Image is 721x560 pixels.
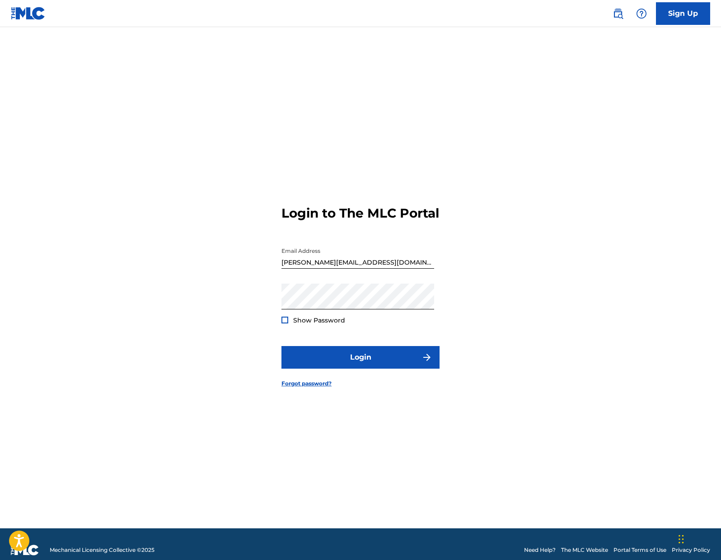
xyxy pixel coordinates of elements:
a: Portal Terms of Use [613,546,666,554]
a: Need Help? [524,546,556,554]
div: Drag [679,526,684,553]
img: MLC Logo [11,7,46,20]
a: Sign Up [656,2,710,25]
a: The MLC Website [561,546,608,554]
button: Login [281,346,440,369]
img: help [636,8,647,19]
a: Public Search [609,5,627,23]
a: Privacy Policy [672,546,710,554]
img: search [613,8,623,19]
a: Forgot password? [281,380,332,388]
span: Mechanical Licensing Collective © 2025 [50,546,154,554]
img: logo [11,545,39,555]
span: Show Password [293,316,345,324]
iframe: Chat Widget [676,517,721,560]
h3: Login to The MLC Portal [281,205,439,221]
div: Help [632,5,651,23]
img: f7272a7cc735f4ea7f67.svg [421,352,432,363]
